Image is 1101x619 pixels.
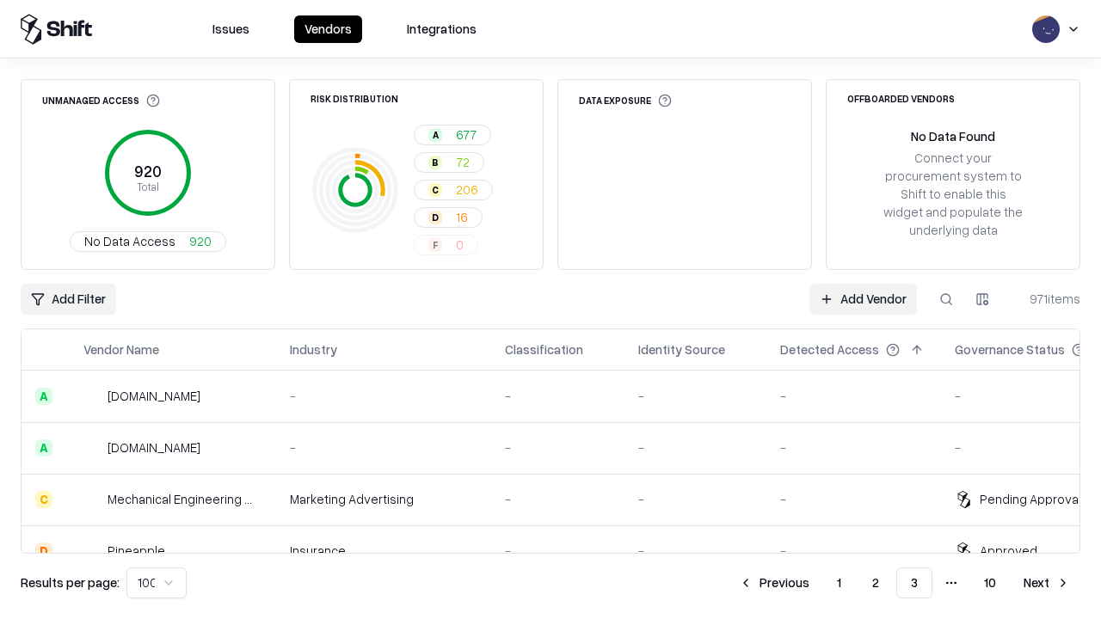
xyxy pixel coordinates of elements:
div: A [35,439,52,457]
div: Approved [980,542,1037,560]
div: Pending Approval [980,490,1081,508]
div: - [290,438,477,457]
nav: pagination [729,567,1080,598]
div: - [780,542,927,560]
div: - [290,387,477,405]
button: 1 [823,567,855,598]
button: Add Filter [21,284,116,315]
div: C [428,183,442,197]
button: Issues [202,15,260,43]
div: - [505,387,611,405]
div: A [428,128,442,142]
div: B [428,156,442,169]
button: 10 [970,567,1010,598]
span: 206 [456,181,478,199]
div: - [638,542,753,560]
div: - [780,490,927,508]
tspan: Total [137,180,159,193]
div: A [35,388,52,405]
button: Vendors [294,15,362,43]
div: 971 items [1012,290,1080,308]
a: Add Vendor [809,284,917,315]
div: - [638,387,753,405]
span: 677 [456,126,477,144]
div: Vendor Name [83,340,159,359]
div: No Data Found [911,127,995,145]
div: Offboarded Vendors [847,94,955,103]
div: - [505,542,611,560]
div: Detected Access [780,340,879,359]
div: [DOMAIN_NAME] [108,387,200,405]
div: Identity Source [638,340,725,359]
img: Pineapple [83,542,101,560]
div: - [638,438,753,457]
button: D16 [414,207,483,228]
span: 16 [456,208,468,226]
button: C206 [414,180,493,200]
button: B72 [414,152,484,173]
div: D [35,542,52,560]
button: Next [1013,567,1080,598]
div: Data Exposure [579,94,672,107]
span: 72 [456,153,470,171]
button: Integrations [397,15,487,43]
img: automat-it.com [83,388,101,405]
div: Insurance [290,542,477,560]
div: C [35,491,52,508]
span: No Data Access [84,232,175,250]
div: - [780,387,927,405]
div: - [505,438,611,457]
div: Industry [290,340,337,359]
tspan: 920 [134,162,162,181]
div: - [780,438,927,457]
div: Unmanaged Access [42,94,160,107]
div: Marketing Advertising [290,490,477,508]
div: Risk Distribution [311,94,398,103]
span: 920 [189,232,212,250]
button: 3 [896,567,932,598]
img: Mechanical Engineering World [83,491,101,508]
div: Connect your procurement system to Shift to enable this widget and populate the underlying data [882,149,1024,240]
button: A677 [414,125,491,145]
div: [DOMAIN_NAME] [108,438,200,457]
button: No Data Access920 [70,231,226,252]
div: Pineapple [108,542,165,560]
img: madisonlogic.com [83,439,101,457]
div: Mechanical Engineering World [108,490,262,508]
div: D [428,211,442,224]
button: Previous [729,567,820,598]
div: - [505,490,611,508]
button: 2 [858,567,893,598]
p: Results per page: [21,573,120,591]
div: Governance Status [955,340,1065,359]
div: - [638,490,753,508]
div: Classification [505,340,583,359]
